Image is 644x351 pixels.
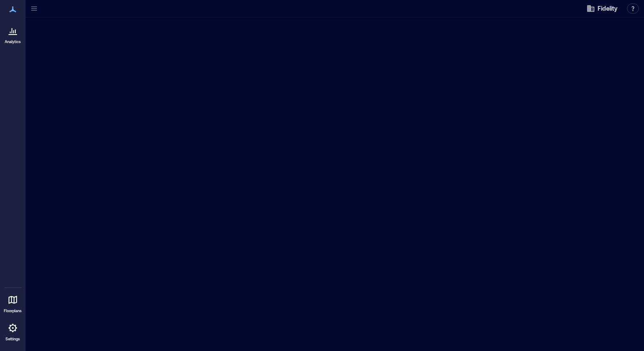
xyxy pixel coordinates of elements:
p: Analytics [5,39,21,44]
span: Fidelity [598,4,618,13]
a: Settings [3,318,23,344]
a: Floorplans [1,290,24,316]
p: Settings [6,336,20,342]
button: Fidelity [584,2,620,15]
a: Analytics [2,20,23,47]
p: Floorplans [4,308,22,313]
